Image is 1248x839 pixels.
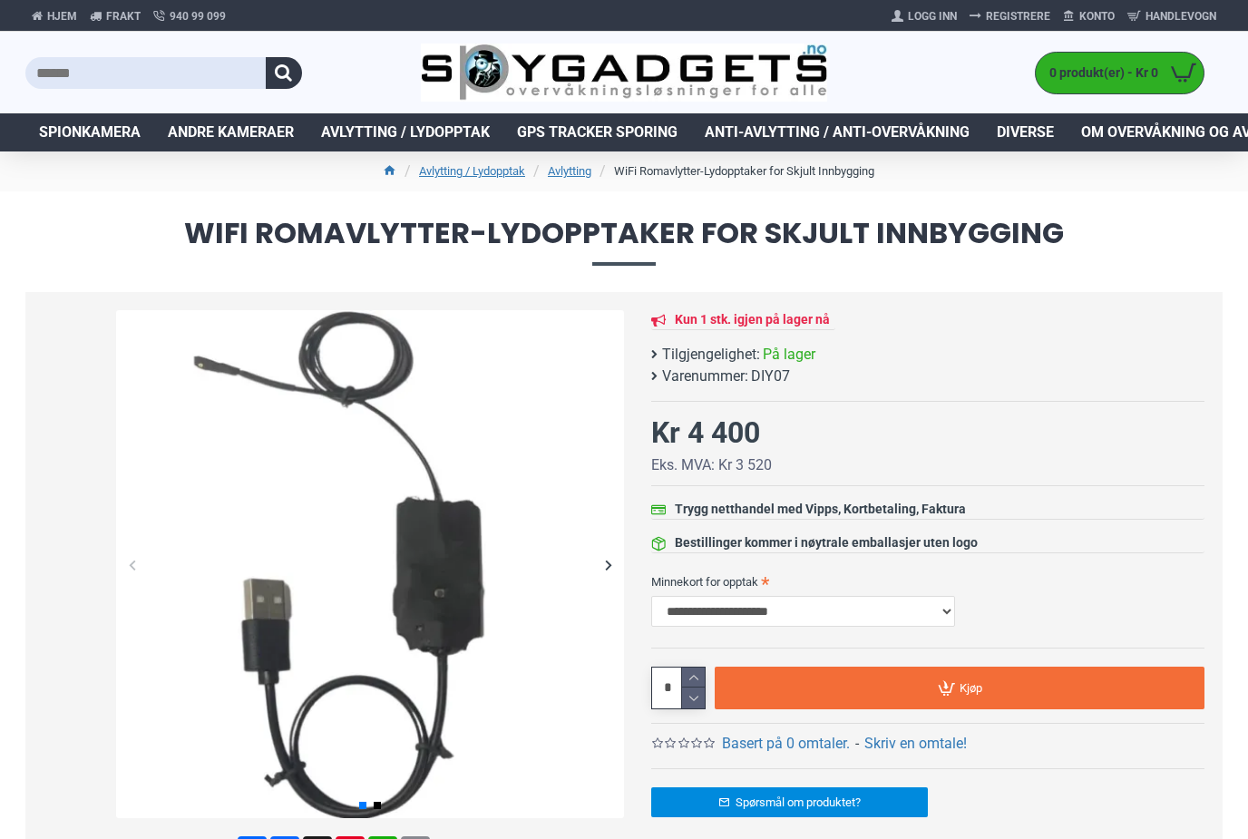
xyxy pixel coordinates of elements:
span: DIY07 [751,366,790,387]
span: 940 99 099 [170,8,226,24]
b: Varenummer: [662,366,748,387]
span: 0 produkt(er) - Kr 0 [1036,63,1163,83]
a: GPS Tracker Sporing [503,113,691,151]
span: På lager [763,344,815,366]
div: Bestillinger kommer i nøytrale emballasjer uten logo [675,533,978,552]
a: Diverse [983,113,1068,151]
div: Next slide [592,549,624,580]
span: Go to slide 1 [359,802,366,809]
span: Hjem [47,8,77,24]
span: Handlevogn [1146,8,1216,24]
div: Previous slide [116,549,148,580]
span: Spionkamera [39,122,141,143]
span: Registrere [986,8,1050,24]
a: 0 produkt(er) - Kr 0 [1036,53,1204,93]
div: Kr 4 400 [651,411,760,454]
a: Anti-avlytting / Anti-overvåkning [691,113,983,151]
div: Kun 1 stk. igjen på lager nå [675,310,830,329]
img: Avlytting & Skjult Lydopptak med WiFi - SpyGadgets.no [116,310,624,818]
a: Logg Inn [885,2,963,31]
label: Minnekort for opptak [651,567,1204,596]
a: Handlevogn [1121,2,1223,31]
a: Avlytting / Lydopptak [307,113,503,151]
span: Anti-avlytting / Anti-overvåkning [705,122,970,143]
a: Konto [1057,2,1121,31]
span: Kjøp [960,682,982,694]
div: Trygg netthandel med Vipps, Kortbetaling, Faktura [675,500,966,519]
img: SpyGadgets.no [421,44,828,102]
span: WiFi Romavlytter-Lydopptaker for Skjult Innbygging [25,219,1223,265]
span: Konto [1079,8,1115,24]
a: Spørsmål om produktet? [651,787,928,817]
a: Avlytting [548,162,591,180]
span: GPS Tracker Sporing [517,122,678,143]
a: Avlytting / Lydopptak [419,162,525,180]
span: Frakt [106,8,141,24]
a: Registrere [963,2,1057,31]
a: Basert på 0 omtaler. [722,733,850,755]
a: Andre kameraer [154,113,307,151]
b: Tilgjengelighet: [662,344,760,366]
span: Diverse [997,122,1054,143]
span: Andre kameraer [168,122,294,143]
span: Go to slide 2 [374,802,381,809]
b: - [855,735,859,752]
a: Skriv en omtale! [864,733,967,755]
span: Logg Inn [908,8,957,24]
a: Spionkamera [25,113,154,151]
span: Avlytting / Lydopptak [321,122,490,143]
